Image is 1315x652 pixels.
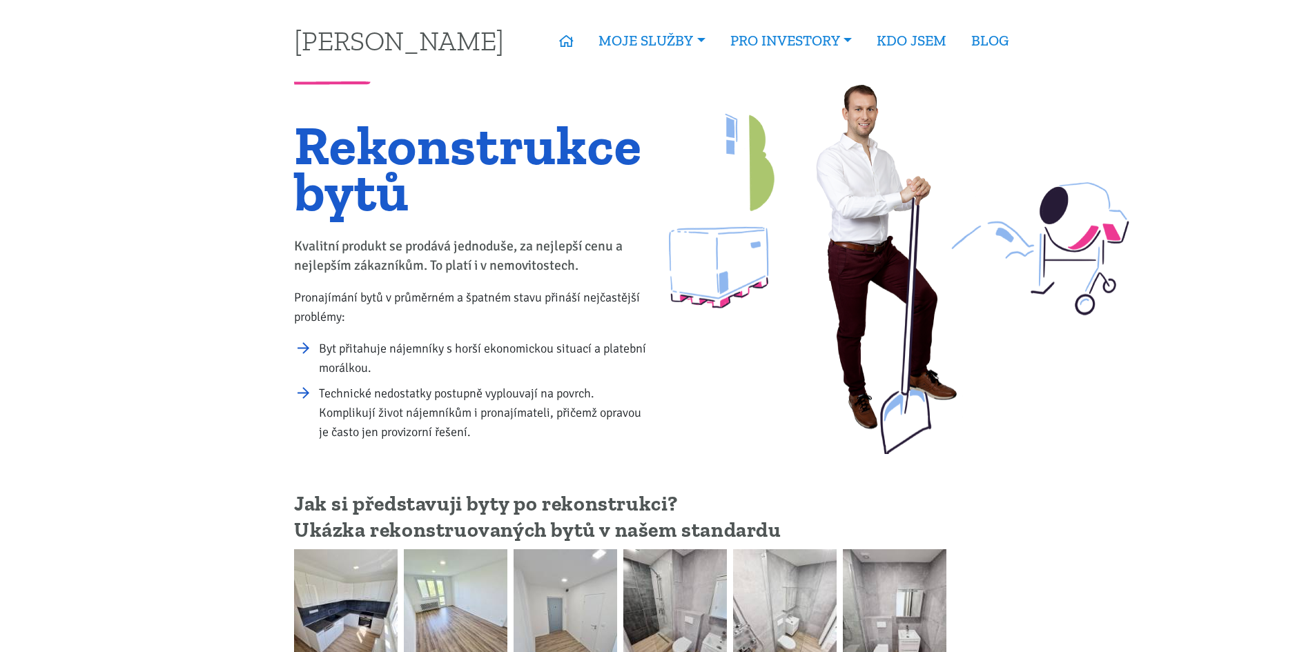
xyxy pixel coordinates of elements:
p: Kvalitní produkt se prodává jednoduše, za nejlepší cenu a nejlepším zákazníkům. To platí i v nemo... [294,237,648,275]
a: [PERSON_NAME] [294,27,504,54]
li: Technické nedostatky postupně vyplouvají na povrch. Komplikují život nájemníkům i pronajímateli, ... [319,384,648,442]
a: BLOG [959,25,1021,57]
a: PRO INVESTORY [718,25,864,57]
p: Pronajímání bytů v průměrném a špatném stavu přináší nejčastější problémy: [294,288,648,326]
li: Byt přitahuje nájemníky s horší ekonomickou situací a platební morálkou. [319,339,648,377]
a: KDO JSEM [864,25,959,57]
h1: Rekonstrukce bytů [294,122,648,215]
a: MOJE SLUŽBY [586,25,717,57]
h2: Jak si představuji byty po rekonstrukci? Ukázka rekonstruovaných bytů v našem standardu [294,491,1021,543]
